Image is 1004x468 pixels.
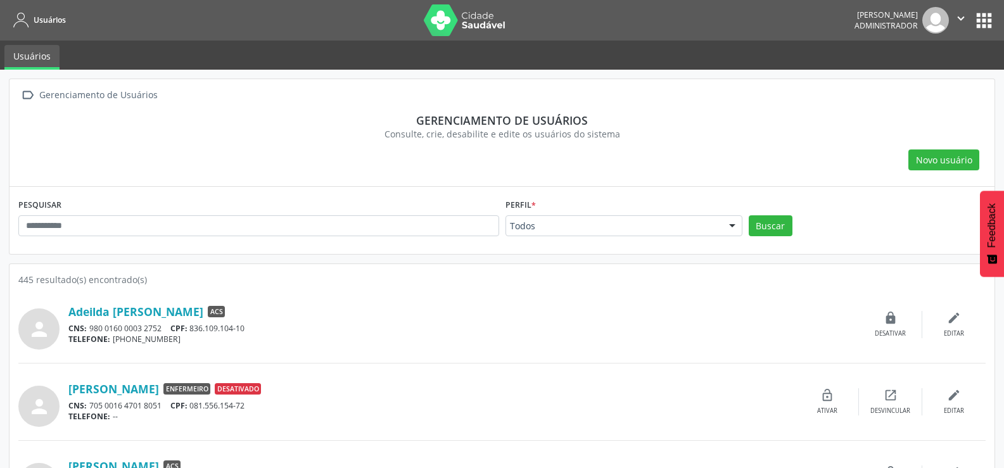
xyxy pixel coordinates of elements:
[922,7,949,34] img: img
[820,388,834,402] i: lock_open
[949,7,973,34] button: 
[986,203,998,248] span: Feedback
[68,400,87,411] span: CNS:
[18,196,61,215] label: PESQUISAR
[954,11,968,25] i: 
[68,411,110,422] span: TELEFONE:
[68,334,110,345] span: TELEFONE:
[68,411,796,422] div: --
[28,318,51,341] i: person
[875,329,906,338] div: Desativar
[68,323,87,334] span: CNS:
[505,196,536,215] label: Perfil
[163,383,210,395] span: Enfermeiro
[170,400,187,411] span: CPF:
[27,113,977,127] div: Gerenciamento de usuários
[27,127,977,141] div: Consulte, crie, desabilite e edite os usuários do sistema
[68,305,203,319] a: Adeilda [PERSON_NAME]
[510,220,716,232] span: Todos
[18,86,160,104] a:  Gerenciamento de Usuários
[68,400,796,411] div: 705 0016 4701 8051 081.556.154-72
[944,407,964,415] div: Editar
[215,383,261,395] span: Desativado
[980,191,1004,277] button: Feedback - Mostrar pesquisa
[884,388,898,402] i: open_in_new
[947,311,961,325] i: edit
[37,86,160,104] div: Gerenciamento de Usuários
[28,395,51,418] i: person
[68,382,159,396] a: [PERSON_NAME]
[34,15,66,25] span: Usuários
[944,329,964,338] div: Editar
[817,407,837,415] div: Ativar
[18,86,37,104] i: 
[170,323,187,334] span: CPF:
[18,273,986,286] div: 445 resultado(s) encontrado(s)
[749,215,792,237] button: Buscar
[855,9,918,20] div: [PERSON_NAME]
[947,388,961,402] i: edit
[68,334,859,345] div: [PHONE_NUMBER]
[208,306,225,317] span: ACS
[9,9,66,30] a: Usuários
[916,153,972,167] span: Novo usuário
[855,20,918,31] span: Administrador
[4,45,60,70] a: Usuários
[68,323,859,334] div: 980 0160 0003 2752 836.109.104-10
[973,9,995,32] button: apps
[884,311,898,325] i: lock
[870,407,910,415] div: Desvincular
[908,149,979,171] button: Novo usuário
